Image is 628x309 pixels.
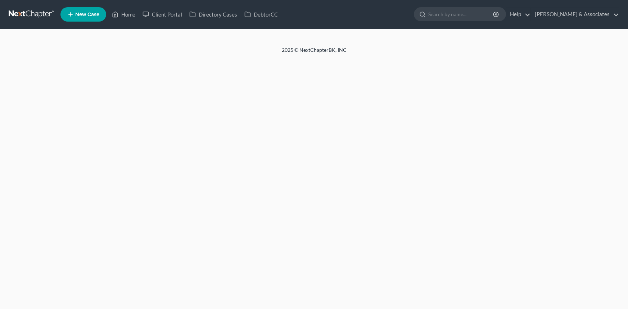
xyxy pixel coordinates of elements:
[186,8,241,21] a: Directory Cases
[108,8,139,21] a: Home
[506,8,530,21] a: Help
[531,8,619,21] a: [PERSON_NAME] & Associates
[139,8,186,21] a: Client Portal
[241,8,281,21] a: DebtorCC
[428,8,494,21] input: Search by name...
[75,12,99,17] span: New Case
[109,46,519,59] div: 2025 © NextChapterBK, INC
